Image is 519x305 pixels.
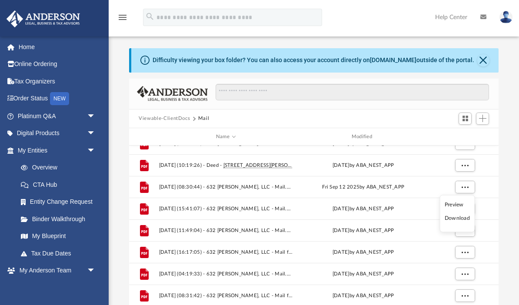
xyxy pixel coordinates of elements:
[455,289,475,302] button: More options
[117,12,128,23] i: menu
[455,246,475,259] button: More options
[4,10,83,27] img: Anderson Advisors Platinum Portal
[296,183,430,191] div: Fri Sep 12 2025 by ABA_NEST_APP
[198,115,210,123] button: Mail
[12,193,109,211] a: Entity Change Request
[455,181,475,194] button: More options
[87,142,104,159] span: arrow_drop_down
[12,228,104,245] a: My Blueprint
[117,17,128,23] a: menu
[216,84,489,100] input: Search files and folders
[296,227,430,235] div: [DATE] by ABA_NEST_APP
[159,162,293,168] span: [DATE] (10:19:26) - Deed - - Land Trust Documents.pdf
[434,133,495,141] div: id
[6,73,109,90] a: Tax Organizers
[12,210,109,228] a: Binder Walkthrough
[153,56,474,65] div: Difficulty viewing your box folder? You can also access your account directly on outside of the p...
[445,200,470,209] li: Preview
[296,270,430,278] div: [DATE] by ABA_NEST_APP
[159,293,293,298] span: [DATE] (08:31:42) - 632 [PERSON_NAME], LLC - Mail from [PERSON_NAME][GEOGRAPHIC_DATA] WATER ASSN....
[50,92,69,105] div: NEW
[370,56,416,63] a: [DOMAIN_NAME]
[455,159,475,172] button: More options
[296,292,430,300] div: [DATE] by ABA_NEST_APP
[159,206,293,212] span: [DATE] (15:41:07) - 632 [PERSON_NAME], LLC - Mail.pdf
[159,249,293,255] span: [DATE] (16:17:05) - 632 [PERSON_NAME], LLC - Mail from [PERSON_NAME][GEOGRAPHIC_DATA] WATER ASSN....
[6,125,109,142] a: Digital Productsarrow_drop_down
[139,115,190,123] button: Viewable-ClientDocs
[159,133,293,141] div: Name
[159,228,293,233] span: [DATE] (11:49:04) - 632 [PERSON_NAME], LLC - Mail.pdf
[145,12,155,21] i: search
[133,133,155,141] div: id
[296,162,430,169] div: [DATE] by ABA_NEST_APP
[445,214,470,223] li: Download
[12,159,109,176] a: Overview
[87,107,104,125] span: arrow_drop_down
[296,205,430,213] div: [DATE] by ABA_NEST_APP
[6,90,109,108] a: Order StatusNEW
[459,113,472,125] button: Switch to Grid View
[439,195,475,232] ul: More options
[477,54,489,66] button: Close
[87,262,104,280] span: arrow_drop_down
[296,249,430,256] div: [DATE] by ABA_NEST_APP
[159,271,293,277] span: [DATE] (04:19:33) - 632 [PERSON_NAME], LLC - Mail.pdf
[296,133,430,141] div: Modified
[159,184,293,190] span: [DATE] (08:30:44) - 632 [PERSON_NAME], LLC - Mail.pdf
[499,11,512,23] img: User Pic
[6,142,109,159] a: My Entitiesarrow_drop_down
[87,125,104,143] span: arrow_drop_down
[12,245,109,262] a: Tax Due Dates
[6,107,109,125] a: Platinum Q&Aarrow_drop_down
[476,113,489,125] button: Add
[12,176,109,193] a: CTA Hub
[6,56,109,73] a: Online Ordering
[6,38,109,56] a: Home
[6,262,104,279] a: My Anderson Teamarrow_drop_down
